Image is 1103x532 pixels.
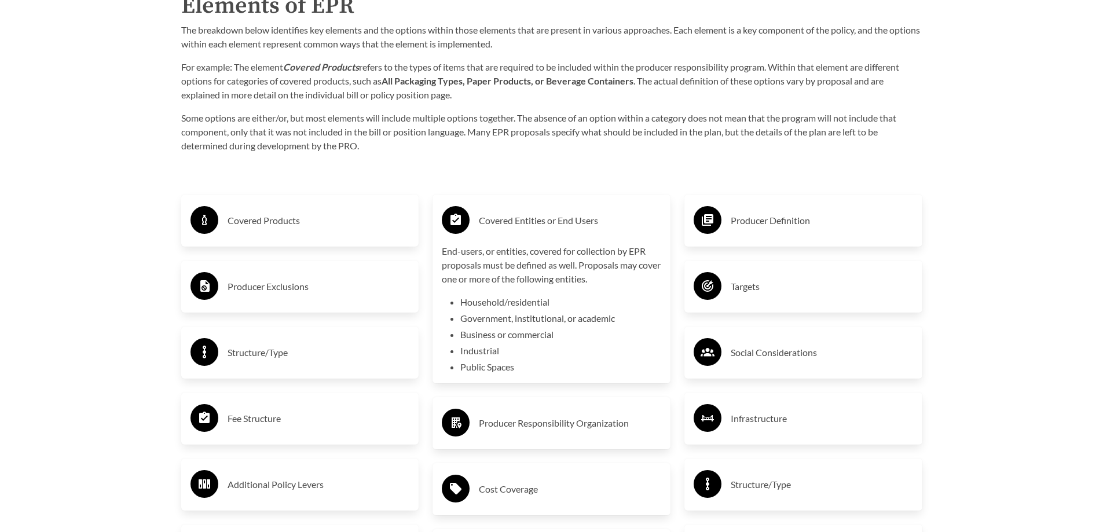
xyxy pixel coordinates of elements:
p: Some options are either/or, but most elements will include multiple options together. The absence... [181,111,922,153]
h3: Cost Coverage [479,480,661,498]
h3: Covered Entities or End Users [479,211,661,230]
h3: Structure/Type [228,343,410,362]
h3: Targets [731,277,913,296]
strong: Covered Products [283,61,359,72]
h3: Covered Products [228,211,410,230]
h3: Producer Exclusions [228,277,410,296]
p: The breakdown below identifies key elements and the options within those elements that are presen... [181,23,922,51]
h3: Fee Structure [228,409,410,428]
h3: Structure/Type [731,475,913,494]
strong: All Packaging Types, Paper Products, or Beverage Containers [382,75,633,86]
p: For example: The element refers to the types of items that are required to be included within the... [181,60,922,102]
h3: Social Considerations [731,343,913,362]
li: Public Spaces [460,360,661,374]
li: Business or commercial [460,328,661,342]
li: Household/residential [460,295,661,309]
h3: Infrastructure [731,409,913,428]
p: End-users, or entities, covered for collection by EPR proposals must be defined as well. Proposal... [442,244,661,286]
h3: Producer Responsibility Organization [479,414,661,432]
h3: Producer Definition [731,211,913,230]
li: Government, institutional, or academic [460,311,661,325]
h3: Additional Policy Levers [228,475,410,494]
li: Industrial [460,344,661,358]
